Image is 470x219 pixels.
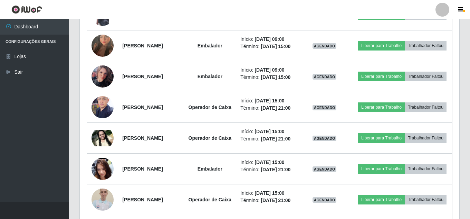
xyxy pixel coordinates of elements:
[92,26,114,65] img: 1755967732582.jpeg
[358,72,405,81] button: Liberar para Trabalho
[255,159,284,165] time: [DATE] 15:00
[261,198,290,203] time: [DATE] 21:00
[240,135,292,143] li: Término:
[255,129,284,134] time: [DATE] 15:00
[313,136,337,141] span: AGENDADO
[92,185,114,215] img: 1672088363054.jpeg
[358,41,405,51] button: Liberar para Trabalho
[240,128,292,135] li: Início:
[240,197,292,204] li: Término:
[189,197,232,202] strong: Operador de Caixa
[240,166,292,173] li: Término:
[92,130,114,146] img: 1754843308971.jpeg
[122,104,163,110] strong: [PERSON_NAME]
[11,5,42,14] img: CoreUI Logo
[405,164,447,174] button: Trabalhador Faltou
[240,159,292,166] li: Início:
[240,36,292,43] li: Início:
[122,74,163,79] strong: [PERSON_NAME]
[240,74,292,81] li: Término:
[313,197,337,203] span: AGENDADO
[358,195,405,204] button: Liberar para Trabalho
[122,197,163,202] strong: [PERSON_NAME]
[405,195,447,204] button: Trabalhador Faltou
[189,135,232,141] strong: Operador de Caixa
[405,133,447,143] button: Trabalhador Faltou
[358,133,405,143] button: Liberar para Trabalho
[358,102,405,112] button: Liberar para Trabalho
[261,74,290,80] time: [DATE] 15:00
[240,104,292,112] li: Término:
[240,43,292,50] li: Término:
[261,167,290,172] time: [DATE] 21:00
[122,166,163,172] strong: [PERSON_NAME]
[189,104,232,110] strong: Operador de Caixa
[198,43,222,48] strong: Embalador
[92,65,114,88] img: 1758800068335.jpeg
[122,43,163,48] strong: [PERSON_NAME]
[92,92,114,122] img: 1672860829708.jpeg
[240,66,292,74] li: Início:
[255,67,284,73] time: [DATE] 09:00
[405,72,447,81] button: Trabalhador Faltou
[405,41,447,51] button: Trabalhador Faltou
[240,190,292,197] li: Início:
[255,36,284,42] time: [DATE] 09:00
[261,44,290,49] time: [DATE] 15:00
[240,97,292,104] li: Início:
[255,98,284,103] time: [DATE] 15:00
[92,144,114,193] img: 1755099981522.jpeg
[198,166,222,172] strong: Embalador
[313,74,337,80] span: AGENDADO
[313,166,337,172] span: AGENDADO
[122,135,163,141] strong: [PERSON_NAME]
[313,43,337,49] span: AGENDADO
[198,74,222,79] strong: Embalador
[405,102,447,112] button: Trabalhador Faltou
[261,136,290,142] time: [DATE] 21:00
[261,105,290,111] time: [DATE] 21:00
[358,164,405,174] button: Liberar para Trabalho
[313,105,337,110] span: AGENDADO
[255,190,284,196] time: [DATE] 15:00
